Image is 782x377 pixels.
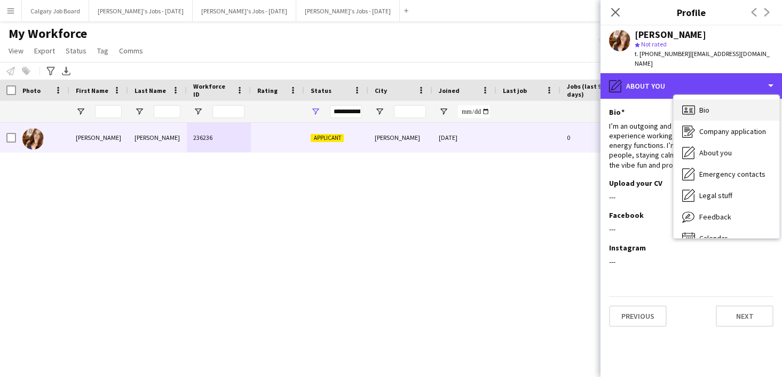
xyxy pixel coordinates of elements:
div: Company application [674,121,779,142]
a: View [4,44,28,58]
span: Rating [257,87,278,95]
button: Next [716,305,773,327]
span: Not rated [641,40,667,48]
div: --- [609,192,773,202]
app-action-btn: Export XLSX [60,65,73,77]
span: My Workforce [9,26,87,42]
span: Workforce ID [193,82,232,98]
button: [PERSON_NAME]'s Jobs - [DATE] [193,1,296,21]
app-action-btn: Advanced filters [44,65,57,77]
div: Bio [674,99,779,121]
h3: Facebook [609,210,644,220]
span: Status [66,46,86,56]
div: About you [674,142,779,163]
span: City [375,87,387,95]
input: First Name Filter Input [95,105,122,118]
h3: Upload your CV [609,178,662,188]
a: Export [30,44,59,58]
span: First Name [76,87,108,95]
img: Shelby Vella [22,128,44,150]
span: Calendar [699,233,728,243]
span: | [EMAIL_ADDRESS][DOMAIN_NAME] [635,50,770,67]
div: [PERSON_NAME] [128,123,187,152]
button: Open Filter Menu [135,107,144,116]
div: [PERSON_NAME] [635,30,706,40]
input: City Filter Input [394,105,426,118]
span: Tag [97,46,108,56]
input: Workforce ID Filter Input [212,105,244,118]
span: About you [699,148,732,158]
div: I’m an outgoing and reliable bartender with experience working private events and high-energy fun... [609,121,773,170]
a: Status [61,44,91,58]
span: Photo [22,87,41,95]
span: Legal stuff [699,191,732,200]
div: About you [601,73,782,99]
span: Bio [699,105,709,115]
div: Feedback [674,206,779,227]
div: Legal stuff [674,185,779,206]
div: 236236 [187,123,251,152]
span: Jobs (last 90 days) [567,82,611,98]
input: Joined Filter Input [458,105,490,118]
button: Previous [609,305,667,327]
h3: Bio [609,107,625,117]
span: Last Name [135,87,166,95]
div: [PERSON_NAME] [368,123,432,152]
input: Last Name Filter Input [154,105,180,118]
span: Emergency contacts [699,169,765,179]
span: Last job [503,87,527,95]
button: Open Filter Menu [439,107,448,116]
div: [PERSON_NAME] [69,123,128,152]
button: Open Filter Menu [375,107,384,116]
div: --- [609,224,773,234]
button: Open Filter Menu [76,107,85,116]
div: Emergency contacts [674,163,779,185]
span: Feedback [699,212,731,222]
div: Calendar [674,227,779,249]
a: Tag [93,44,113,58]
span: Comms [119,46,143,56]
button: Calgary Job Board [22,1,89,21]
h3: Profile [601,5,782,19]
span: t. [PHONE_NUMBER] [635,50,690,58]
div: [DATE] [432,123,496,152]
h3: Instagram [609,243,646,253]
div: --- [609,257,773,266]
span: View [9,46,23,56]
a: Comms [115,44,147,58]
span: Company application [699,127,766,136]
button: [PERSON_NAME]'s Jobs - [DATE] [296,1,400,21]
button: [PERSON_NAME]'s Jobs - [DATE] [89,1,193,21]
button: Open Filter Menu [193,107,203,116]
span: Export [34,46,55,56]
span: Status [311,87,331,95]
div: 0 [560,123,630,152]
button: Open Filter Menu [311,107,320,116]
span: Applicant [311,134,344,142]
span: Joined [439,87,460,95]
